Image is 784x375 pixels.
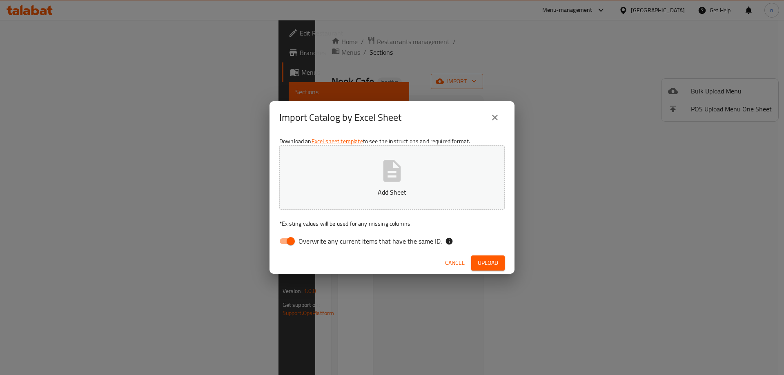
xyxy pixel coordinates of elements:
p: Existing values will be used for any missing columns. [279,220,505,228]
span: Overwrite any current items that have the same ID. [298,236,442,246]
svg: If the overwrite option isn't selected, then the items that match an existing ID will be ignored ... [445,237,453,245]
button: Add Sheet [279,145,505,210]
button: Upload [471,255,505,271]
a: Excel sheet template [312,136,363,146]
h2: Import Catalog by Excel Sheet [279,111,401,124]
button: Cancel [442,255,468,271]
span: Upload [478,258,498,268]
span: Cancel [445,258,465,268]
p: Add Sheet [292,187,492,197]
div: Download an to see the instructions and required format. [269,134,514,252]
button: close [485,108,505,127]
